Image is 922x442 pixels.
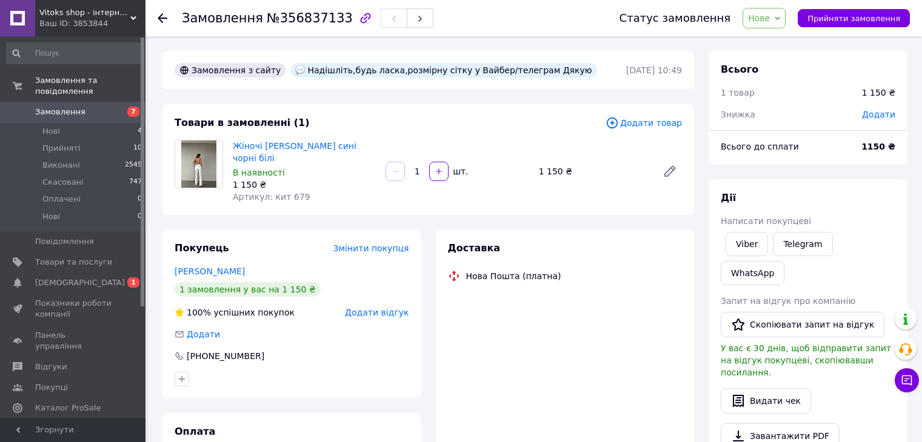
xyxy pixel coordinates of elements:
[35,298,112,320] span: Показники роботи компанії
[42,194,81,205] span: Оплачені
[175,426,215,437] span: Оплата
[450,165,469,177] div: шт.
[35,236,94,247] span: Повідомлення
[798,9,910,27] button: Прийняти замовлення
[726,232,768,256] a: Viber
[862,87,895,99] div: 1 150 ₴
[42,160,80,171] span: Виконані
[35,107,85,117] span: Замовлення
[333,243,409,253] span: Змінити покупця
[175,306,295,318] div: успішних покупок
[127,277,139,288] span: 1
[233,179,376,191] div: 1 150 ₴
[175,117,310,128] span: Товари в замовленні (1)
[463,270,564,282] div: Нова Пошта (платна)
[721,216,811,226] span: Написати покупцеві
[35,75,145,97] span: Замовлення та повідомлення
[721,343,891,377] span: У вас є 30 днів, щоб відправити запит на відгук покупцеві, скопіювавши посилання.
[721,192,736,203] span: Дії
[6,42,143,64] input: Пошук
[138,194,142,205] span: 0
[35,403,101,414] span: Каталог ProSale
[129,177,142,188] span: 747
[182,11,263,25] span: Замовлення
[233,168,285,177] span: В наявності
[138,126,142,137] span: 4
[534,163,653,180] div: 1 150 ₴
[185,350,266,362] div: [PHONE_NUMBER]
[158,12,167,24] div: Повернутися назад
[39,18,145,29] div: Ваш ID: 3853844
[290,63,596,78] div: Надішліть,будь ласка,розмірну сітку у Вайбер/телеграм Дякую
[175,63,286,78] div: Замовлення з сайту
[187,308,211,317] span: 100%
[721,296,855,306] span: Запит на відгук про компанію
[721,88,755,97] span: 1 товар
[721,312,884,337] button: Скопіювати запит на відгук
[125,160,142,171] span: 2545
[42,126,60,137] span: Нові
[187,329,220,339] span: Додати
[35,277,125,288] span: [DEMOGRAPHIC_DATA]
[175,266,245,276] a: [PERSON_NAME]
[861,142,895,151] b: 1150 ₴
[267,11,353,25] span: №356837133
[233,141,356,163] a: Жіночі [PERSON_NAME] сині чорні білі
[721,110,755,119] span: Знижка
[721,142,799,151] span: Всього до сплати
[233,192,310,202] span: Артикул: кит 679
[620,12,731,24] div: Статус замовлення
[133,143,142,154] span: 10
[448,242,501,254] span: Доставка
[35,330,112,352] span: Панель управління
[175,282,321,297] div: 1 замовлення у вас на 1 150 ₴
[181,140,217,188] img: Жіночі джинси кльош блакитні сині чорні білі
[721,64,758,75] span: Всього
[175,242,229,254] span: Покупець
[721,261,784,285] a: WhatsApp
[721,388,811,414] button: Видати чек
[606,116,682,130] span: Додати товар
[42,211,60,222] span: Нові
[748,13,770,23] span: Нове
[862,110,895,119] span: Додати
[35,361,67,372] span: Відгуки
[807,14,900,23] span: Прийняти замовлення
[42,143,80,154] span: Прийняті
[345,308,409,317] span: Додати відгук
[658,159,682,183] a: Редагувати
[295,65,305,75] img: :speech_balloon:
[35,382,68,393] span: Покупці
[138,211,142,222] span: 0
[626,65,682,75] time: [DATE] 10:49
[773,232,832,256] a: Telegram
[895,368,919,392] button: Чат з покупцем
[42,177,84,188] span: Скасовані
[35,257,112,268] span: Товари та послуги
[127,107,139,117] span: 7
[39,7,130,18] span: Vitoks shop - інтернет-магазин жіночого одягу та взуття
